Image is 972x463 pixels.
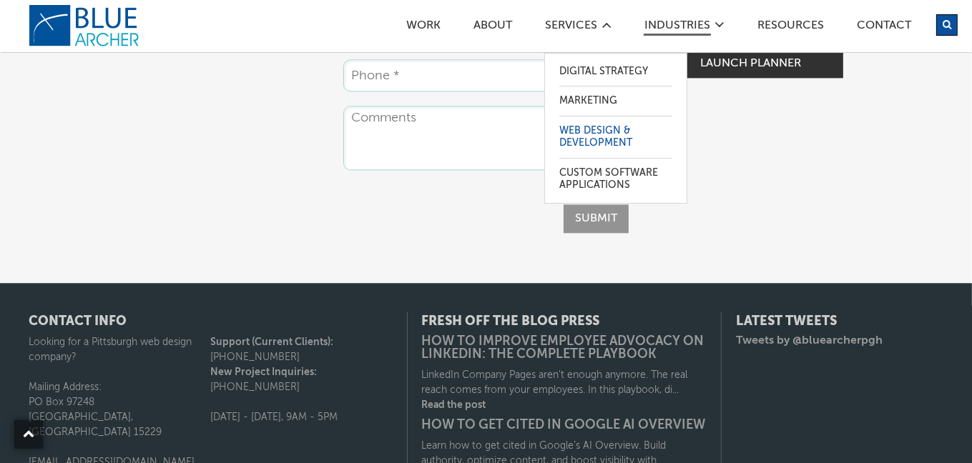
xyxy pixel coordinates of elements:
[29,380,210,440] p: Mailing Address: PO Box 97248 [GEOGRAPHIC_DATA], [GEOGRAPHIC_DATA] 15229
[757,20,825,35] a: Resources
[29,315,393,328] h4: CONTACT INFO
[210,367,317,377] strong: New Project Inquiries:
[422,368,707,398] p: LinkedIn Company Pages aren’t enough anymore. The real reach comes from your employees. In this p...
[644,20,711,36] a: Industries
[29,4,143,47] a: logo
[210,335,392,365] p: [PHONE_NUMBER]
[559,86,672,116] a: Marketing
[210,365,392,395] p: [PHONE_NUMBER]
[210,410,392,425] p: [DATE] - [DATE], 9AM - 5PM
[406,20,441,35] a: Work
[210,337,333,347] strong: Support (Current Clients):
[422,315,707,328] h4: Fresh Off the Blog Press
[856,20,912,35] a: Contact
[559,159,672,200] a: Custom Software Applications
[736,315,943,328] h4: Latest Tweets
[559,116,672,158] a: Web Design & Development
[422,398,707,413] a: Read the post
[564,204,629,233] input: Submit
[422,419,707,432] a: How to Get Cited in Google AI Overview
[473,20,513,35] a: ABOUT
[559,57,672,86] a: Digital Strategy
[657,49,843,78] a: Launch Planner
[343,59,629,91] input: Phone *
[29,335,210,365] p: Looking for a Pittsburgh web design company?
[544,20,598,35] a: SERVICES
[736,335,883,347] a: Tweets by @bluearcherpgh
[422,335,707,361] a: How to Improve Employee Advocacy on LinkedIn: The Complete Playbook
